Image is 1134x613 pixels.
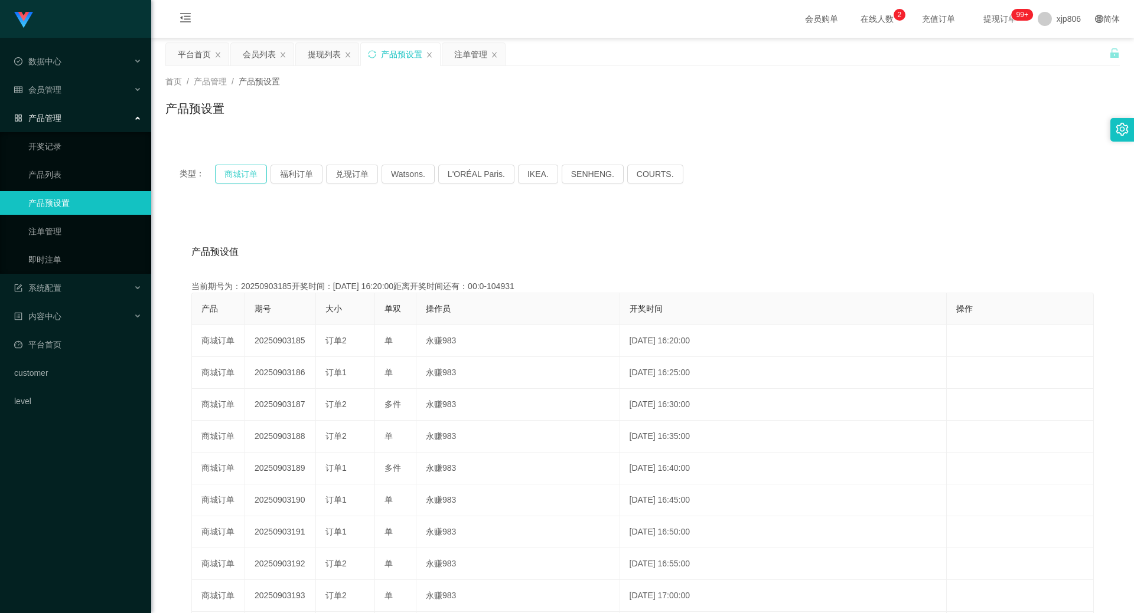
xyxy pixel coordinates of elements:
[916,15,961,23] span: 充值订单
[416,357,620,389] td: 永赚983
[620,325,947,357] td: [DATE] 16:20:00
[325,495,347,504] span: 订单1
[977,15,1022,23] span: 提现订单
[620,580,947,612] td: [DATE] 17:00:00
[14,12,33,28] img: logo.9652507e.png
[416,325,620,357] td: 永赚983
[627,165,683,183] button: COURTS.
[165,1,206,38] i: 图标: menu-fold
[279,51,286,58] i: 图标: close
[192,453,245,484] td: 商城订单
[381,43,422,65] div: 产品预设置
[192,325,245,357] td: 商城订单
[192,357,245,389] td: 商城订单
[14,284,22,292] i: 图标: form
[14,114,22,122] i: 图标: appstore-o
[620,484,947,516] td: [DATE] 16:45:00
[271,165,322,183] button: 福利订单
[325,591,347,600] span: 订单2
[308,43,341,65] div: 提现列表
[239,77,280,86] span: 产品预设置
[191,280,1094,293] div: 当前期号为：20250903185开奖时间：[DATE] 16:20:00距离开奖时间还有：00:0-104931
[325,527,347,536] span: 订单1
[325,463,347,473] span: 订单1
[384,336,393,345] span: 单
[897,9,901,21] p: 2
[165,100,224,117] h1: 产品预设置
[245,325,316,357] td: 20250903185
[245,421,316,453] td: 20250903188
[245,548,316,580] td: 20250903192
[454,43,487,65] div: 注单管理
[620,421,947,453] td: [DATE] 16:35:00
[215,165,267,183] button: 商城订单
[28,219,142,243] a: 注单管理
[245,580,316,612] td: 20250903193
[620,357,947,389] td: [DATE] 16:25:00
[192,389,245,421] td: 商城订单
[180,165,215,183] span: 类型：
[384,463,401,473] span: 多件
[382,165,435,183] button: Watsons.
[232,77,234,86] span: /
[416,580,620,612] td: 永赚983
[416,548,620,580] td: 永赚983
[855,15,900,23] span: 在线人数
[518,165,558,183] button: IKEA.
[214,51,221,58] i: 图标: close
[325,431,347,441] span: 订单2
[192,484,245,516] td: 商城订单
[491,51,498,58] i: 图标: close
[245,484,316,516] td: 20250903190
[630,304,663,313] span: 开奖时间
[426,51,433,58] i: 图标: close
[28,135,142,158] a: 开奖记录
[14,283,61,293] span: 系统配置
[384,304,401,313] span: 单双
[344,51,351,58] i: 图标: close
[192,548,245,580] td: 商城订单
[384,368,393,377] span: 单
[14,312,61,321] span: 内容中心
[28,163,142,186] a: 产品列表
[192,580,245,612] td: 商城订单
[620,389,947,421] td: [DATE] 16:30:00
[245,389,316,421] td: 20250903187
[245,357,316,389] td: 20250903186
[245,516,316,548] td: 20250903191
[14,86,22,94] i: 图标: table
[416,484,620,516] td: 永赚983
[245,453,316,484] td: 20250903189
[562,165,624,183] button: SENHENG.
[1012,9,1033,21] sup: 259
[368,50,376,58] i: 图标: sync
[384,431,393,441] span: 单
[1109,48,1120,58] i: 图标: unlock
[325,559,347,568] span: 订单2
[426,304,451,313] span: 操作员
[416,453,620,484] td: 永赚983
[14,57,22,65] i: 图标: check-circle-o
[178,43,211,65] div: 平台首页
[201,304,218,313] span: 产品
[14,361,142,385] a: customer
[192,421,245,453] td: 商城订单
[191,245,239,259] span: 产品预设值
[255,304,271,313] span: 期号
[14,57,61,66] span: 数据中心
[416,389,620,421] td: 永赚983
[384,399,401,409] span: 多件
[326,165,378,183] button: 兑现订单
[14,312,22,320] i: 图标: profile
[187,77,189,86] span: /
[194,77,227,86] span: 产品管理
[14,333,142,356] a: 图标: dashboard平台首页
[416,421,620,453] td: 永赚983
[1116,123,1129,136] i: 图标: setting
[243,43,276,65] div: 会员列表
[438,165,514,183] button: L'ORÉAL Paris.
[416,516,620,548] td: 永赚983
[192,516,245,548] td: 商城订单
[956,304,973,313] span: 操作
[384,527,393,536] span: 单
